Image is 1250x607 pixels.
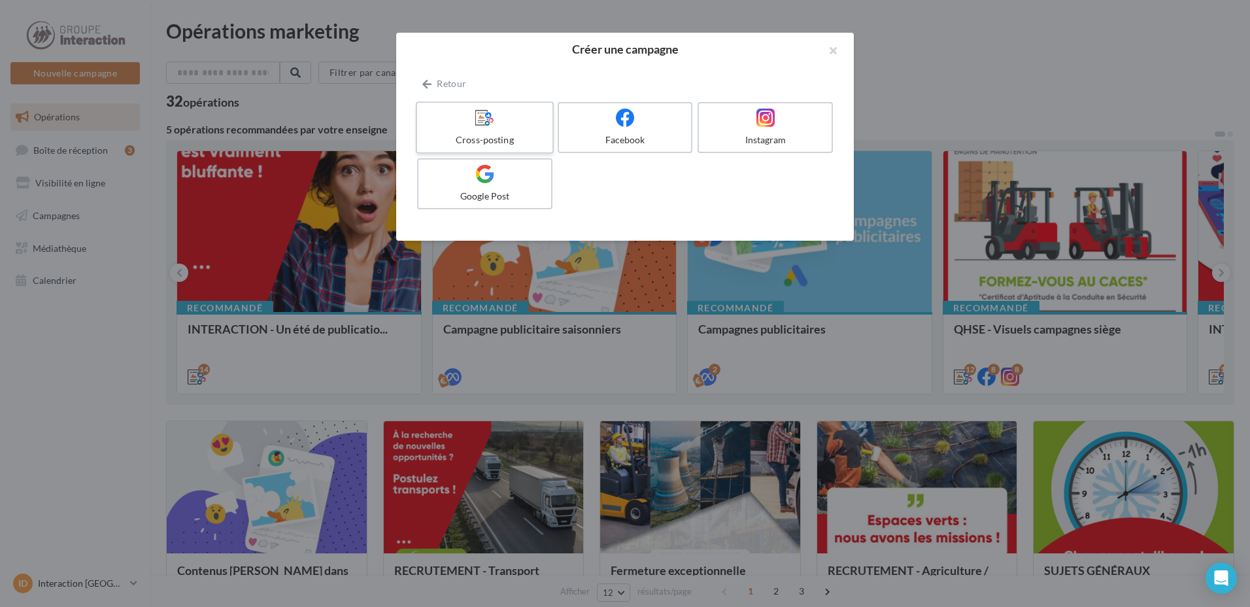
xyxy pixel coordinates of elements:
div: Instagram [704,133,826,147]
button: Retour [417,76,471,92]
div: Open Intercom Messenger [1206,563,1237,594]
div: Facebook [564,133,686,147]
div: Cross-posting [422,133,547,147]
h2: Créer une campagne [417,43,833,55]
div: Google Post [424,190,546,203]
